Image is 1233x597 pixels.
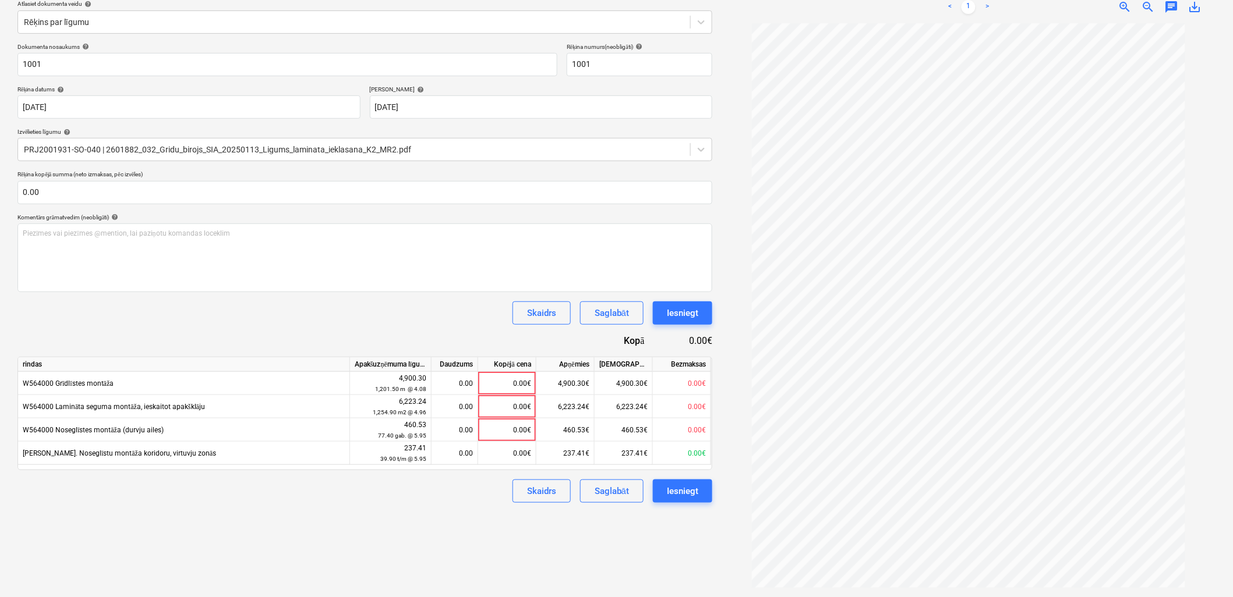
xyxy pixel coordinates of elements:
input: Dokumenta nosaukums [17,53,557,76]
div: Bezmaksas [653,357,711,372]
div: Iesniegt [667,484,698,499]
div: Rēķina numurs (neobligāti) [567,43,712,51]
small: 39.90 t/m @ 5.95 [380,456,426,462]
div: 0.00€ [478,418,536,442]
div: [DEMOGRAPHIC_DATA] izmaksas [595,357,653,372]
div: Daudzums [432,357,478,372]
div: Kopā [561,334,663,347]
div: 0.00€ [663,334,712,347]
div: 0.00€ [653,372,711,395]
span: help [109,214,118,221]
span: help [80,43,89,50]
div: Skaidrs [527,305,556,321]
button: Iesniegt [653,301,712,325]
div: 0.00€ [653,442,711,465]
div: Rēķina datums [17,86,361,93]
div: Izvēlieties līgumu [17,128,712,136]
div: Dokumenta nosaukums [17,43,557,51]
span: W564000 Noseglīstes montāža (durvju ailes) [23,426,164,434]
span: JAUNA POZ. Noseglīstu montāža koridoru, virtuvju zonās [23,449,216,457]
div: 237.41€ [536,442,595,465]
small: 1,201.50 m @ 4.08 [375,386,426,392]
input: Rēķina numurs [567,53,712,76]
div: Saglabāt [595,305,629,321]
div: 460.53€ [595,418,653,442]
input: Izpildes datums nav norādīts [370,95,713,119]
div: 0.00€ [478,395,536,418]
button: Skaidrs [513,301,571,325]
div: 0.00 [436,395,473,418]
div: 6,223.24€ [536,395,595,418]
button: Iesniegt [653,479,712,503]
span: help [82,1,91,8]
div: Skaidrs [527,484,556,499]
button: Skaidrs [513,479,571,503]
div: 4,900.30€ [536,372,595,395]
small: 77.40 gab. @ 5.95 [378,432,426,439]
span: help [415,86,425,93]
button: Saglabāt [580,301,644,325]
div: 4,900.30 [355,373,426,395]
span: help [61,129,70,136]
div: 4,900.30€ [595,372,653,395]
span: help [55,86,64,93]
p: Rēķina kopējā summa (neto izmaksas, pēc izvēles) [17,170,712,180]
div: [PERSON_NAME] [370,86,713,93]
div: Kopējā cena [478,357,536,372]
div: 0.00€ [653,395,711,418]
div: 237.41 [355,443,426,464]
div: 460.53€ [536,418,595,442]
small: 1,254.90 m2 @ 4.96 [373,409,426,415]
span: help [633,43,642,50]
span: W564000 Grīdlīstes montāža [23,379,114,388]
div: Iesniegt [667,305,698,321]
div: 0.00 [436,372,473,395]
div: rindas [18,357,350,372]
div: Apakšuzņēmuma līgums [350,357,432,372]
div: Apņēmies [536,357,595,372]
div: 0.00 [436,442,473,465]
span: W564000 Lamināta seguma montāža, ieskaitot apakšklāju [23,403,205,411]
div: 237.41€ [595,442,653,465]
div: 6,223.24€ [595,395,653,418]
div: 0.00€ [653,418,711,442]
div: 0.00 [436,418,473,442]
div: 6,223.24 [355,396,426,418]
div: 0.00€ [478,442,536,465]
div: Komentārs grāmatvedim (neobligāti) [17,214,712,221]
button: Saglabāt [580,479,644,503]
div: 460.53 [355,420,426,441]
input: Rēķina kopējā summa (neto izmaksas, pēc izvēles) [17,181,712,204]
input: Rēķina datums nav norādīts [17,95,361,119]
div: 0.00€ [478,372,536,395]
div: Saglabāt [595,484,629,499]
